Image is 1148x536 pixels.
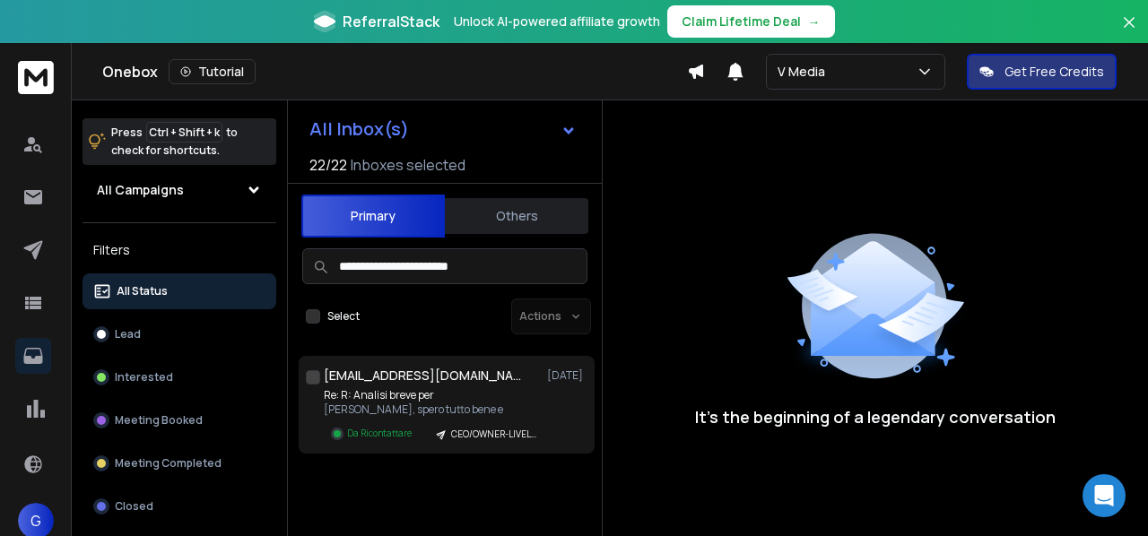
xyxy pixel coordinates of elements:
[351,154,465,176] h3: Inboxes selected
[547,368,587,383] p: [DATE]
[324,402,539,417] p: [PERSON_NAME], spero tutto bene e
[146,122,222,143] span: Ctrl + Shift + k
[115,413,203,428] p: Meeting Booked
[83,316,276,352] button: Lead
[324,388,539,402] p: Re: R: Analisi breve per
[454,13,660,30] p: Unlock AI-powered affiliate growth
[115,370,173,385] p: Interested
[347,427,412,440] p: Da Ricontattare
[327,309,360,324] label: Select
[83,172,276,208] button: All Campaigns
[301,195,445,238] button: Primary
[83,359,276,395] button: Interested
[295,111,591,147] button: All Inbox(s)
[83,445,276,481] button: Meeting Completed
[324,367,521,385] h1: [EMAIL_ADDRESS][DOMAIN_NAME]
[808,13,821,30] span: →
[967,54,1117,90] button: Get Free Credits
[115,499,153,514] p: Closed
[117,284,168,298] p: All Status
[343,11,439,32] span: ReferralStack
[97,181,184,199] h1: All Campaigns
[115,327,141,341] p: Lead
[1004,63,1104,81] p: Get Free Credits
[111,124,238,160] p: Press to check for shortcuts.
[83,402,276,438] button: Meeting Booked
[1083,474,1126,517] div: Open Intercom Messenger
[169,59,256,84] button: Tutorial
[115,456,222,471] p: Meeting Completed
[83,488,276,524] button: Closed
[102,59,687,84] div: Onebox
[83,273,276,309] button: All Status
[309,154,347,176] span: 22 / 22
[451,428,537,441] p: CEO/OWNER-LIVELLO 3 - CONSAPEVOLE DEL PROBLEMA-PERSONALIZZAZIONI TARGET A-TEST 1
[83,238,276,263] h3: Filters
[445,196,588,236] button: Others
[778,63,832,81] p: V Media
[309,120,409,138] h1: All Inbox(s)
[1118,11,1141,54] button: Close banner
[667,5,835,38] button: Claim Lifetime Deal→
[695,404,1056,429] p: It’s the beginning of a legendary conversation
